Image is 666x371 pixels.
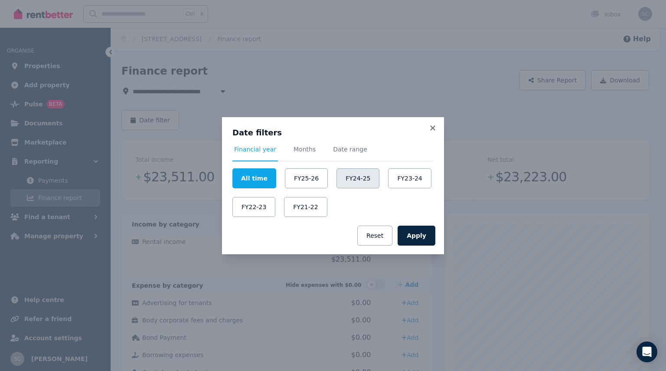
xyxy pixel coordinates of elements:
h3: Date filters [232,128,434,138]
button: Reset [357,226,392,246]
span: Financial year [234,145,276,154]
span: Date range [333,145,367,154]
button: FY25-26 [285,168,328,188]
nav: Tabs [232,145,434,161]
span: Months [294,145,316,154]
button: Apply [398,226,435,246]
button: FY23-24 [388,168,431,188]
button: FY21-22 [284,197,327,217]
button: FY22-23 [232,197,275,217]
button: All time [232,168,276,188]
div: Open Intercom Messenger [637,341,657,362]
button: FY24-25 [336,168,379,188]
